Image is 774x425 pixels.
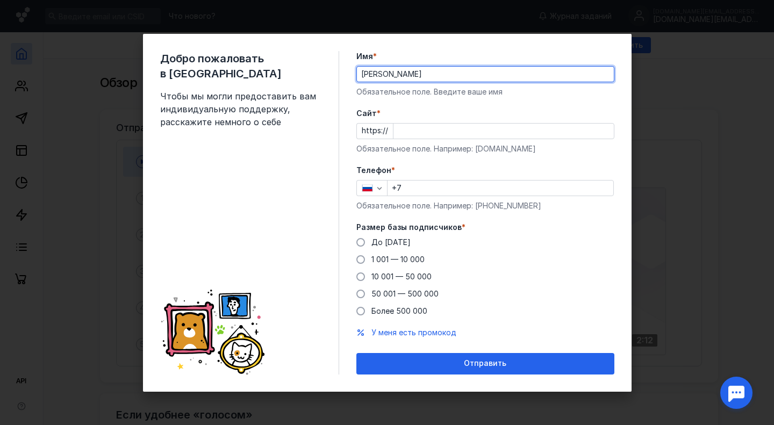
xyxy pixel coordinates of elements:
span: Более 500 000 [371,306,427,315]
span: 10 001 — 50 000 [371,272,432,281]
button: Отправить [356,353,614,374]
span: Телефон [356,165,391,176]
span: Размер базы подписчиков [356,222,462,233]
div: Обязательное поле. Например: [DOMAIN_NAME] [356,143,614,154]
span: Cайт [356,108,377,119]
span: До [DATE] [371,237,411,247]
span: У меня есть промокод [371,328,456,337]
span: 1 001 — 10 000 [371,255,425,264]
button: У меня есть промокод [371,327,456,338]
span: Чтобы мы могли предоставить вам индивидуальную поддержку, расскажите немного о себе [160,90,321,128]
span: Имя [356,51,373,62]
span: Добро пожаловать в [GEOGRAPHIC_DATA] [160,51,321,81]
span: 50 001 — 500 000 [371,289,439,298]
div: Обязательное поле. Введите ваше имя [356,87,614,97]
div: Обязательное поле. Например: [PHONE_NUMBER] [356,200,614,211]
span: Отправить [464,359,506,368]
